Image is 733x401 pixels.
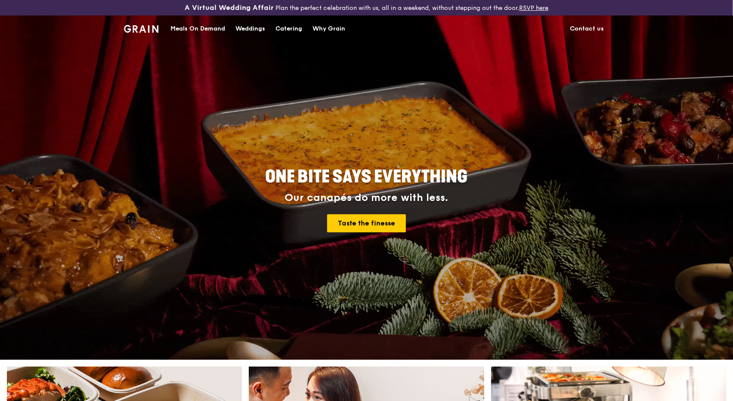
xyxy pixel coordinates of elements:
[270,16,307,42] a: Catering
[230,16,270,42] a: Weddings
[307,16,350,42] a: Why Grain
[235,16,265,42] div: Weddings
[122,3,611,12] div: Plan the perfect celebration with us, all in a weekend, without stepping out the door.
[124,15,159,41] a: GrainGrain
[275,16,302,42] div: Catering
[212,192,522,204] div: Our canapés do more with less.
[565,16,609,42] a: Contact us
[185,3,274,12] h3: A Virtual Wedding Affair
[124,25,159,33] img: Grain
[327,214,406,232] a: Taste the finesse
[266,167,468,187] span: ONE BITE SAYS EVERYTHING
[519,4,548,12] a: RSVP here
[312,16,345,42] div: Why Grain
[170,16,225,42] div: Meals On Demand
